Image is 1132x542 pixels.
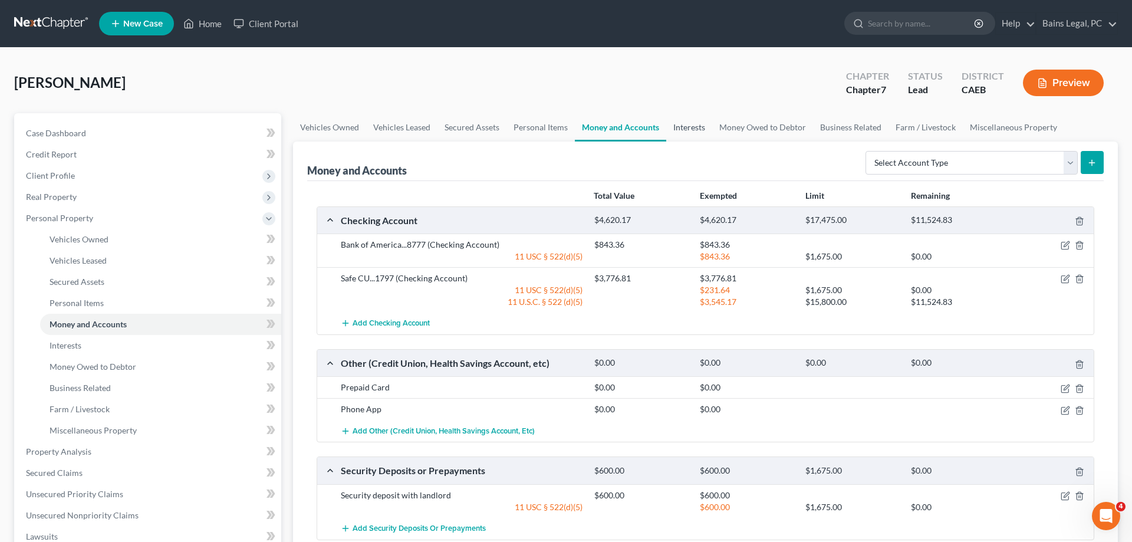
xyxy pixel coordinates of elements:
span: 4 [1116,502,1126,511]
a: Farm / Livestock [40,399,281,420]
span: Personal Property [26,213,93,223]
span: Vehicles Leased [50,255,107,265]
a: Farm / Livestock [889,113,963,142]
div: $1,675.00 [799,501,905,513]
a: Personal Items [40,293,281,314]
div: $11,524.83 [905,296,1011,308]
div: $600.00 [694,490,799,501]
div: Prepaid Card [335,382,588,393]
span: Client Profile [26,170,75,180]
strong: Total Value [594,190,634,201]
div: $11,524.83 [905,215,1011,226]
div: $17,475.00 [799,215,905,226]
button: Preview [1023,70,1104,96]
span: Business Related [50,383,111,393]
div: $3,545.17 [694,296,799,308]
div: $600.00 [588,465,694,477]
span: Money Owed to Debtor [50,362,136,372]
span: Case Dashboard [26,128,86,138]
a: Vehicles Leased [40,250,281,271]
button: Add Security Deposits or Prepayments [341,518,486,540]
div: Phone App [335,403,588,415]
div: $0.00 [799,357,905,369]
a: Help [996,13,1035,34]
div: District [962,70,1004,83]
a: Business Related [40,377,281,399]
a: Vehicles Owned [40,229,281,250]
div: Security Deposits or Prepayments [335,464,588,477]
span: Add Checking Account [353,319,430,329]
div: $4,620.17 [588,215,694,226]
div: Checking Account [335,214,588,226]
a: Money and Accounts [40,314,281,335]
div: $0.00 [694,403,799,415]
span: Interests [50,340,81,350]
a: Case Dashboard [17,123,281,144]
a: Miscellaneous Property [963,113,1064,142]
div: Safe CU...1797 (Checking Account) [335,272,588,284]
span: Real Property [26,192,77,202]
div: 11 USC § 522(d)(5) [335,251,588,262]
div: $231.64 [694,284,799,296]
div: $843.36 [694,239,799,251]
div: $600.00 [694,465,799,477]
div: $0.00 [905,357,1011,369]
div: Bank of America...8777 (Checking Account) [335,239,588,251]
div: $0.00 [588,403,694,415]
iframe: Intercom live chat [1092,502,1120,530]
a: Secured Assets [437,113,506,142]
div: Lead [908,83,943,97]
div: $0.00 [905,284,1011,296]
div: $0.00 [905,465,1011,477]
a: Client Portal [228,13,304,34]
a: Money and Accounts [575,113,666,142]
a: Interests [40,335,281,356]
span: Vehicles Owned [50,234,108,244]
span: Miscellaneous Property [50,425,137,435]
span: Secured Assets [50,277,104,287]
strong: Limit [805,190,824,201]
span: [PERSON_NAME] [14,74,126,91]
span: 7 [881,84,886,95]
div: $3,776.81 [588,272,694,284]
a: Miscellaneous Property [40,420,281,441]
div: Chapter [846,70,889,83]
a: Money Owed to Debtor [40,356,281,377]
div: $1,675.00 [799,284,905,296]
div: $0.00 [694,357,799,369]
span: Add Other (Credit Union, Health Savings Account, etc) [353,426,535,436]
div: 11 U.S.C. § 522 (d)(5) [335,296,588,308]
div: $600.00 [694,501,799,513]
div: Status [908,70,943,83]
div: $0.00 [588,382,694,393]
div: $4,620.17 [694,215,799,226]
div: Security deposit with landlord [335,490,588,501]
a: Money Owed to Debtor [712,113,813,142]
div: $0.00 [588,357,694,369]
a: Unsecured Nonpriority Claims [17,505,281,526]
a: Credit Report [17,144,281,165]
a: Home [177,13,228,34]
a: Personal Items [506,113,575,142]
div: Money and Accounts [307,163,407,178]
span: Farm / Livestock [50,404,110,414]
button: Add Checking Account [341,313,430,334]
span: Secured Claims [26,468,83,478]
strong: Exempted [700,190,737,201]
span: Money and Accounts [50,319,127,329]
span: Unsecured Priority Claims [26,489,123,499]
span: Credit Report [26,149,77,159]
span: Lawsuits [26,531,58,541]
a: Interests [666,113,712,142]
div: 11 USC § 522(d)(5) [335,501,588,513]
a: Business Related [813,113,889,142]
input: Search by name... [868,12,976,34]
div: Chapter [846,83,889,97]
span: Unsecured Nonpriority Claims [26,510,139,520]
span: Personal Items [50,298,104,308]
a: Vehicles Owned [293,113,366,142]
span: Add Security Deposits or Prepayments [353,524,486,533]
a: Secured Assets [40,271,281,293]
a: Vehicles Leased [366,113,437,142]
div: $0.00 [694,382,799,393]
